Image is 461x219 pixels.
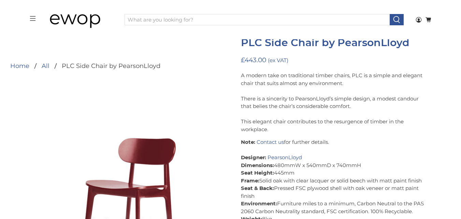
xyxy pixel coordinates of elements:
[241,169,274,176] strong: Seat Height:
[241,200,277,207] strong: Environment:
[241,56,266,64] span: £443.00
[241,72,425,133] p: A modern take on traditional timber chairs, PLC is a simple and elegant chair that suits almost a...
[42,63,49,69] a: All
[241,37,425,49] h1: PLC Side Chair by PearsonLloyd
[241,162,274,168] strong: Dimensions:
[49,63,160,69] li: PLC Side Chair by PearsonLloyd
[241,185,274,191] strong: Seat & Back:
[10,63,29,69] a: Home
[241,177,259,184] strong: Frame:
[241,139,255,145] strong: Note:
[257,139,284,145] a: Contact us
[268,154,302,161] a: PearsonLloyd
[125,14,390,26] input: What are you looking for?
[268,57,288,64] small: (ex VAT)
[10,63,160,69] nav: breadcrumbs
[241,154,266,161] strong: Designer:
